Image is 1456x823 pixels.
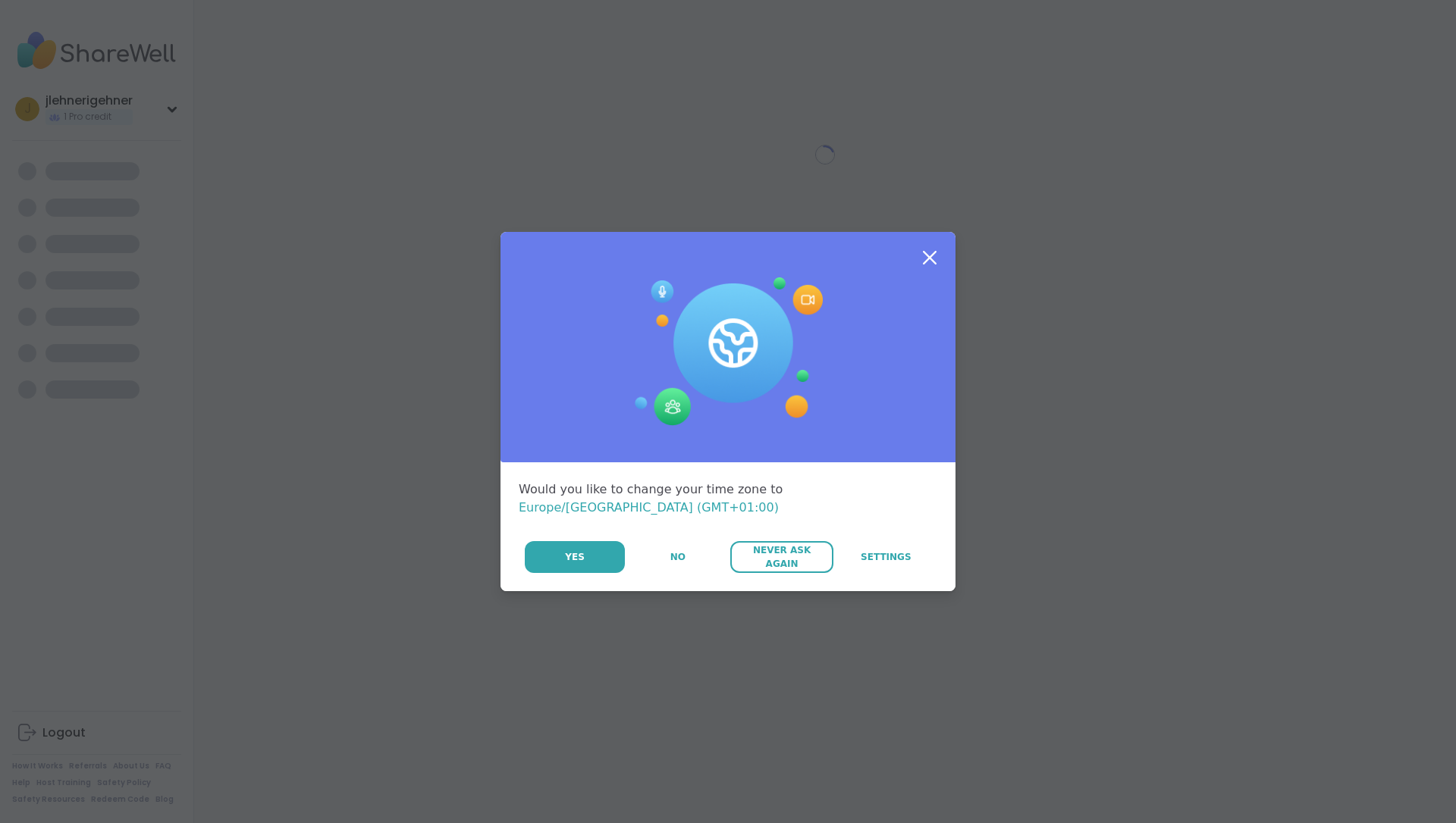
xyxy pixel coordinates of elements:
div: Would you like to change your time zone to [519,480,937,517]
button: Yes [525,541,625,573]
button: Never Ask Again [730,541,833,573]
span: No [670,550,686,564]
img: Session Experience [633,277,823,426]
span: Europe/[GEOGRAPHIC_DATA] (GMT+01:00) [519,500,779,515]
span: Settings [861,550,912,564]
span: Yes [565,550,585,564]
a: Settings [835,541,937,573]
span: Never Ask Again [738,543,825,571]
button: No [626,541,729,573]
